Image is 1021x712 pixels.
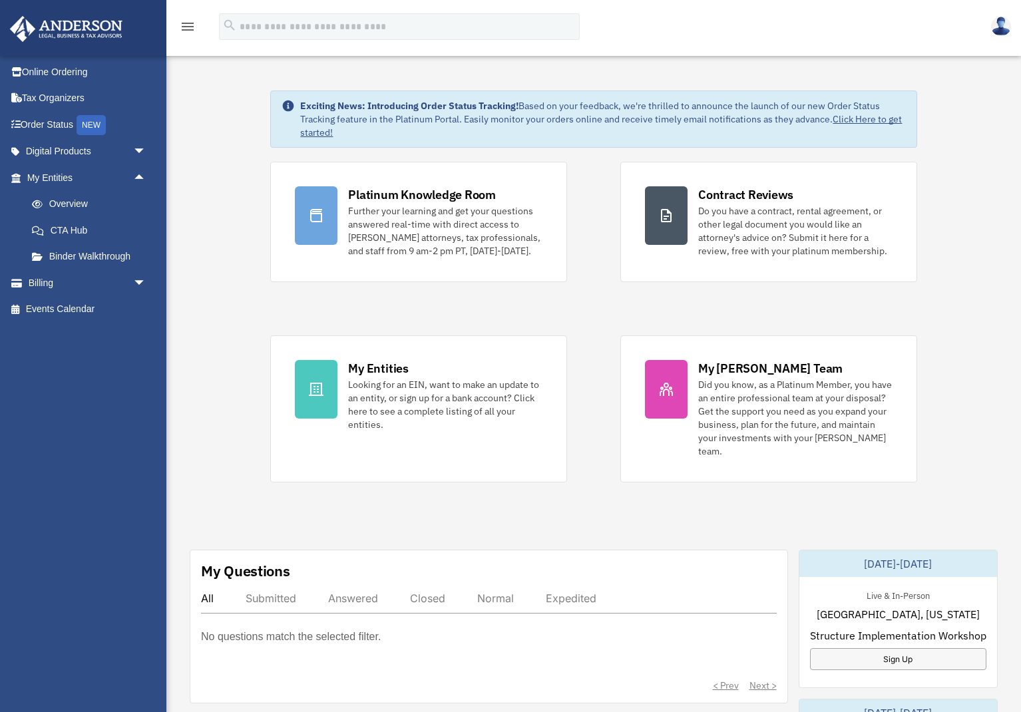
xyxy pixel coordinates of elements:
div: NEW [77,115,106,135]
strong: Exciting News: Introducing Order Status Tracking! [300,100,518,112]
a: Tax Organizers [9,85,166,112]
a: My [PERSON_NAME] Team Did you know, as a Platinum Member, you have an entire professional team at... [620,335,917,482]
a: Overview [19,191,166,218]
a: CTA Hub [19,217,166,244]
div: Do you have a contract, rental agreement, or other legal document you would like an attorney's ad... [698,204,893,258]
div: Further your learning and get your questions answered real-time with direct access to [PERSON_NAM... [348,204,542,258]
a: Events Calendar [9,296,166,323]
div: Did you know, as a Platinum Member, you have an entire professional team at your disposal? Get th... [698,378,893,458]
div: Live & In-Person [856,588,940,602]
div: Answered [328,592,378,605]
a: Order StatusNEW [9,111,166,138]
div: Based on your feedback, we're thrilled to announce the launch of our new Order Status Tracking fe... [300,99,905,139]
a: My Entities Looking for an EIN, want to make an update to an entity, or sign up for a bank accoun... [270,335,567,482]
div: [DATE]-[DATE] [799,550,998,577]
a: Click Here to get started! [300,113,902,138]
span: arrow_drop_up [133,164,160,192]
div: Contract Reviews [698,186,793,203]
a: Platinum Knowledge Room Further your learning and get your questions answered real-time with dire... [270,162,567,282]
a: Online Ordering [9,59,166,85]
div: All [201,592,214,605]
i: menu [180,19,196,35]
span: arrow_drop_down [133,138,160,166]
div: Submitted [246,592,296,605]
div: Closed [410,592,445,605]
span: arrow_drop_down [133,269,160,297]
div: Normal [477,592,514,605]
a: Digital Productsarrow_drop_down [9,138,166,165]
div: My Entities [348,360,408,377]
a: My Entitiesarrow_drop_up [9,164,166,191]
span: Structure Implementation Workshop [810,627,986,643]
i: search [222,18,237,33]
div: My Questions [201,561,290,581]
a: Binder Walkthrough [19,244,166,270]
img: User Pic [991,17,1011,36]
a: Sign Up [810,648,987,670]
a: Billingarrow_drop_down [9,269,166,296]
div: Looking for an EIN, want to make an update to an entity, or sign up for a bank account? Click her... [348,378,542,431]
img: Anderson Advisors Platinum Portal [6,16,126,42]
span: [GEOGRAPHIC_DATA], [US_STATE] [817,606,980,622]
div: My [PERSON_NAME] Team [698,360,843,377]
a: menu [180,23,196,35]
div: Expedited [546,592,596,605]
p: No questions match the selected filter. [201,627,381,646]
a: Contract Reviews Do you have a contract, rental agreement, or other legal document you would like... [620,162,917,282]
div: Platinum Knowledge Room [348,186,496,203]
